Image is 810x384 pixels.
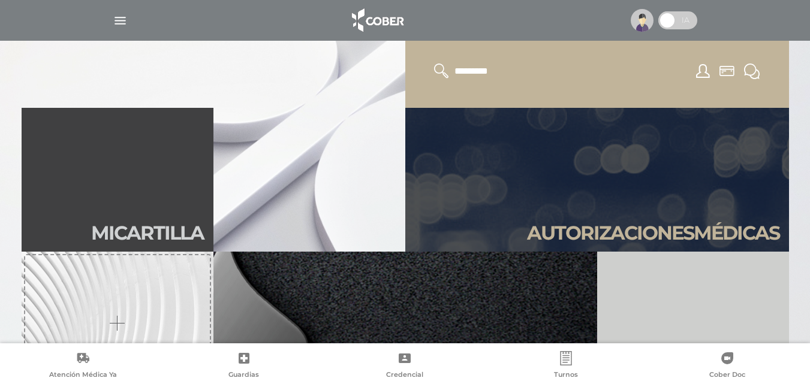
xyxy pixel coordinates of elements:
img: logo_cober_home-white.png [345,6,408,35]
a: Atención Médica Ya [2,351,164,382]
h2: Autori zaciones médicas [527,222,779,244]
img: Cober_menu-lines-white.svg [113,13,128,28]
a: Guardias [164,351,325,382]
img: profile-placeholder.svg [631,9,654,32]
span: Cober Doc [709,370,745,381]
h2: Mi car tilla [91,222,204,244]
a: Credencial [324,351,486,382]
a: Micartilla [22,108,213,252]
a: Turnos [486,351,647,382]
span: Credencial [386,370,423,381]
span: Guardias [228,370,259,381]
span: Turnos [554,370,578,381]
a: Autorizacionesmédicas [405,108,789,252]
a: Cober Doc [646,351,808,382]
span: Atención Médica Ya [49,370,117,381]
